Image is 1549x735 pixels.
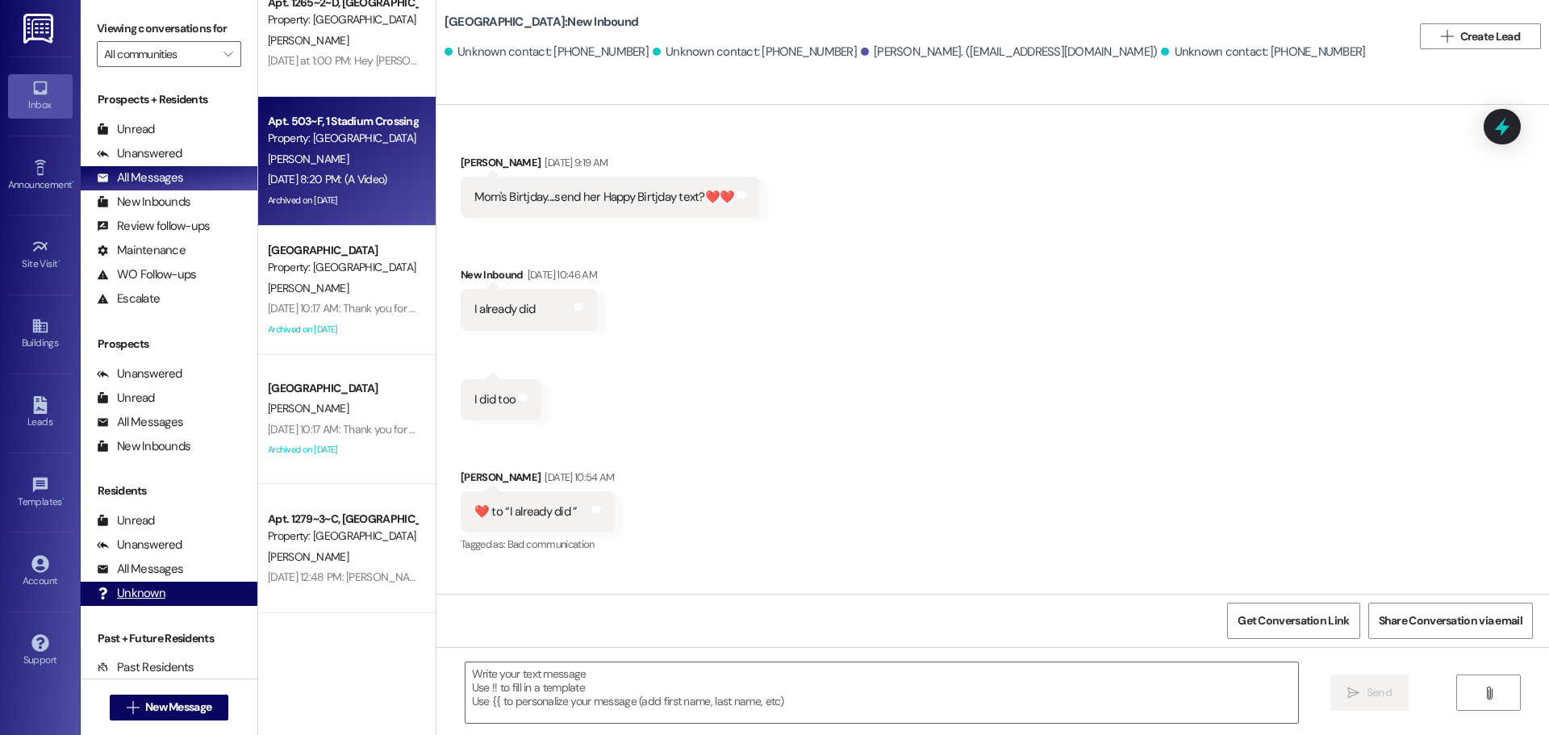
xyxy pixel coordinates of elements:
[1379,612,1522,629] span: Share Conversation via email
[97,659,194,676] div: Past Residents
[127,701,139,714] i: 
[461,266,597,289] div: New Inbound
[97,561,183,578] div: All Messages
[268,259,417,276] div: Property: [GEOGRAPHIC_DATA]
[268,281,349,295] span: [PERSON_NAME]
[474,503,578,520] div: ​❤️​ to “ I already did ”
[507,537,595,551] span: Bad communication
[97,290,160,307] div: Escalate
[445,44,649,61] div: Unknown contact: [PHONE_NUMBER]
[1483,687,1495,700] i: 
[97,16,241,41] label: Viewing conversations for
[97,242,186,259] div: Maintenance
[266,440,419,460] div: Archived on [DATE]
[268,528,417,545] div: Property: [GEOGRAPHIC_DATA]
[1420,23,1541,49] button: Create Lead
[268,570,542,584] div: [DATE] 12:48 PM: [PERSON_NAME], [DEMOGRAPHIC_DATA]
[81,482,257,499] div: Residents
[266,319,419,340] div: Archived on [DATE]
[97,121,155,138] div: Unread
[268,380,417,397] div: [GEOGRAPHIC_DATA]
[62,494,65,505] span: •
[97,414,183,431] div: All Messages
[861,44,1158,61] div: [PERSON_NAME]. ([EMAIL_ADDRESS][DOMAIN_NAME])
[58,256,61,267] span: •
[474,189,734,206] div: Mom's Birtjday....send her Happy Birtjday text?❤️❤️
[97,266,196,283] div: WO Follow-ups
[268,113,417,130] div: Apt. 503~F, 1 Stadium Crossing Guarantors
[8,233,73,277] a: Site Visit •
[97,169,183,186] div: All Messages
[268,511,417,528] div: Apt. 1279~3~C, [GEOGRAPHIC_DATA]
[268,33,349,48] span: [PERSON_NAME]
[97,512,155,529] div: Unread
[8,312,73,356] a: Buildings
[97,585,165,602] div: Unknown
[445,14,638,31] b: [GEOGRAPHIC_DATA]: New Inbound
[474,391,516,408] div: I did too
[1161,44,1365,61] div: Unknown contact: [PHONE_NUMBER]
[653,44,857,61] div: Unknown contact: [PHONE_NUMBER]
[8,629,73,673] a: Support
[474,301,535,318] div: I already did
[81,630,257,647] div: Past + Future Residents
[1347,687,1359,700] i: 
[268,242,417,259] div: [GEOGRAPHIC_DATA]
[1441,30,1453,43] i: 
[268,130,417,147] div: Property: [GEOGRAPHIC_DATA]
[266,190,419,211] div: Archived on [DATE]
[461,154,760,177] div: [PERSON_NAME]
[1368,603,1533,639] button: Share Conversation via email
[541,469,614,486] div: [DATE] 10:54 AM
[1460,28,1520,45] span: Create Lead
[81,91,257,108] div: Prospects + Residents
[461,532,615,556] div: Tagged as:
[223,48,232,61] i: 
[268,11,417,28] div: Property: [GEOGRAPHIC_DATA]
[541,154,607,171] div: [DATE] 9:19 AM
[145,699,211,716] span: New Message
[1367,684,1392,701] span: Send
[81,336,257,353] div: Prospects
[268,301,465,315] div: [DATE] 10:17 AM: Thank you for the update!
[268,549,349,564] span: [PERSON_NAME]
[97,438,190,455] div: New Inbounds
[104,41,215,67] input: All communities
[1238,612,1349,629] span: Get Conversation Link
[8,550,73,594] a: Account
[97,390,155,407] div: Unread
[23,14,56,44] img: ResiDesk Logo
[1330,674,1409,711] button: Send
[8,471,73,515] a: Templates •
[268,422,465,436] div: [DATE] 10:17 AM: Thank you for the update!
[72,177,74,188] span: •
[97,145,182,162] div: Unanswered
[8,391,73,435] a: Leads
[268,152,349,166] span: [PERSON_NAME]
[97,194,190,211] div: New Inbounds
[97,218,210,235] div: Review follow-ups
[268,401,349,416] span: [PERSON_NAME]
[461,469,615,491] div: [PERSON_NAME]
[268,172,387,186] div: [DATE] 8:20 PM: (A Video)
[97,365,182,382] div: Unanswered
[8,74,73,118] a: Inbox
[110,695,229,720] button: New Message
[97,537,182,553] div: Unanswered
[524,266,597,283] div: [DATE] 10:46 AM
[268,53,1274,68] div: [DATE] at 1:00 PM: Hey [PERSON_NAME], I just wanted to follow up with you regarding the mail we r...
[1227,603,1359,639] button: Get Conversation Link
